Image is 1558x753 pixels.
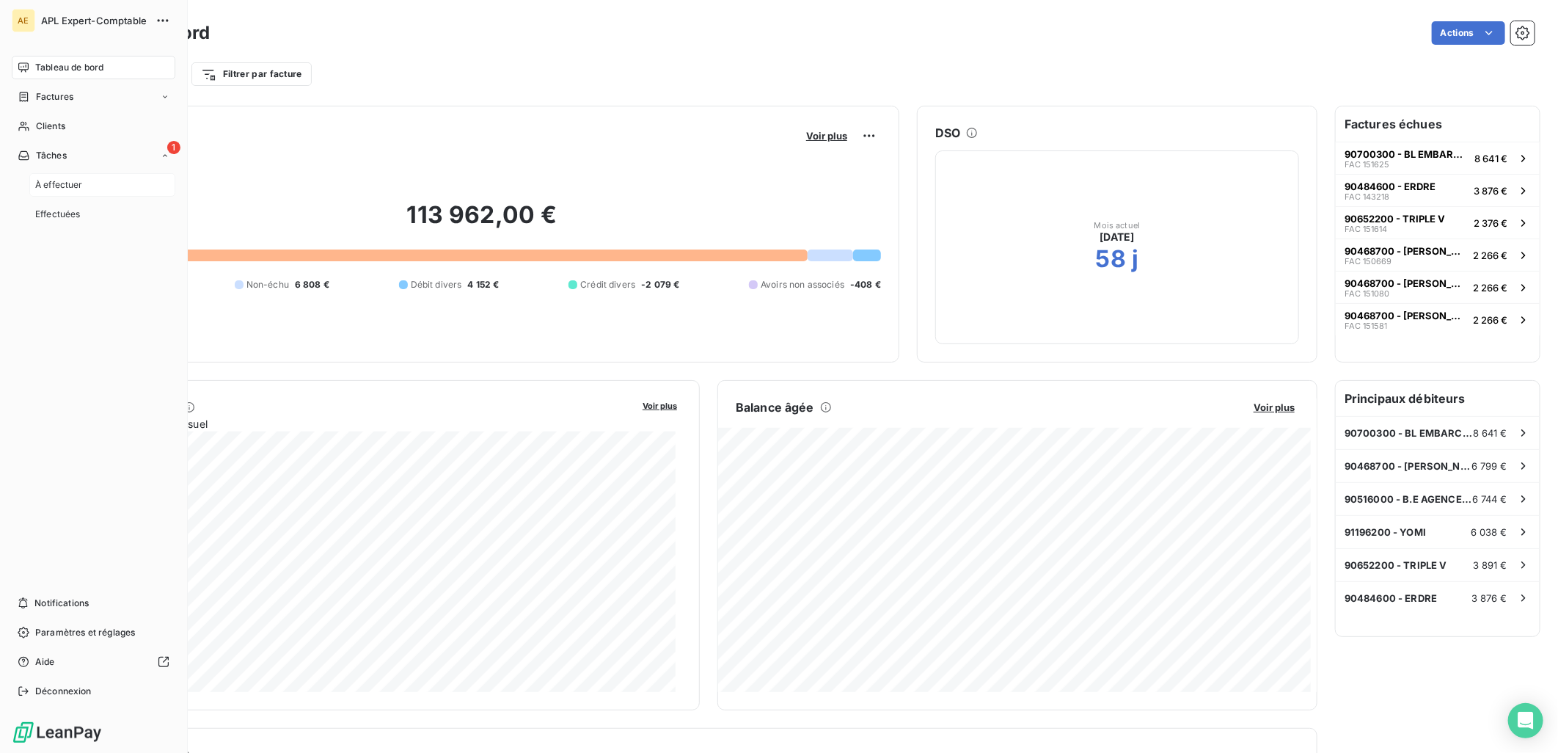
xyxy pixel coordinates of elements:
[1474,153,1507,164] span: 8 641 €
[1473,282,1507,294] span: 2 266 €
[34,597,89,610] span: Notifications
[850,278,881,291] span: -408 €
[1336,271,1540,303] button: 90468700 - [PERSON_NAME] [PERSON_NAME]FAC 1510802 266 €
[1336,106,1540,142] h6: Factures échues
[1473,427,1507,439] span: 8 641 €
[1336,142,1540,174] button: 90700300 - BL EMBARCADEREFAC 1516258 641 €
[246,278,289,291] span: Non-échu
[1345,213,1445,225] span: 90652200 - TRIPLE V
[83,200,881,244] h2: 113 962,00 €
[1474,217,1507,229] span: 2 376 €
[1249,401,1299,414] button: Voir plus
[12,650,175,674] a: Aide
[736,399,814,416] h6: Balance âgée
[1100,230,1135,244] span: [DATE]
[35,208,81,221] span: Effectuées
[1345,257,1391,266] span: FAC 150669
[1471,460,1507,472] span: 6 799 €
[643,401,677,411] span: Voir plus
[1132,244,1138,274] h2: j
[1345,148,1469,160] span: 90700300 - BL EMBARCADERE
[1094,221,1141,230] span: Mois actuel
[1345,559,1447,571] span: 90652200 - TRIPLE V
[1345,460,1471,472] span: 90468700 - [PERSON_NAME] [PERSON_NAME]
[12,721,103,744] img: Logo LeanPay
[1336,239,1540,271] button: 90468700 - [PERSON_NAME] [PERSON_NAME]FAC 1506692 266 €
[191,62,312,86] button: Filtrer par facture
[1471,592,1507,604] span: 3 876 €
[167,141,180,154] span: 1
[1096,244,1126,274] h2: 58
[1474,185,1507,197] span: 3 876 €
[802,129,852,142] button: Voir plus
[1345,181,1436,192] span: 90484600 - ERDRE
[41,15,147,26] span: APL Expert-Comptable
[468,278,500,291] span: 4 152 €
[411,278,462,291] span: Débit divers
[12,9,35,32] div: AE
[36,120,65,133] span: Clients
[1345,592,1437,604] span: 90484600 - ERDRE
[1336,303,1540,335] button: 90468700 - [PERSON_NAME] [PERSON_NAME]FAC 1515812 266 €
[36,90,73,103] span: Factures
[641,278,679,291] span: -2 079 €
[1473,559,1507,571] span: 3 891 €
[36,149,67,162] span: Tâches
[1345,245,1467,257] span: 90468700 - [PERSON_NAME] [PERSON_NAME]
[1336,174,1540,206] button: 90484600 - ERDREFAC 1432183 876 €
[35,655,55,669] span: Aide
[1345,310,1467,321] span: 90468700 - [PERSON_NAME] [PERSON_NAME]
[35,61,103,74] span: Tableau de bord
[1336,206,1540,239] button: 90652200 - TRIPLE VFAC 1516142 376 €
[1472,493,1507,505] span: 6 744 €
[1345,321,1387,330] span: FAC 151581
[1345,160,1389,169] span: FAC 151625
[1336,381,1540,416] h6: Principaux débiteurs
[35,685,92,698] span: Déconnexion
[295,278,329,291] span: 6 808 €
[580,278,635,291] span: Crédit divers
[1432,21,1505,45] button: Actions
[1345,526,1426,538] span: 91196200 - YOMI
[1473,250,1507,261] span: 2 266 €
[1345,192,1389,201] span: FAC 143218
[35,178,83,192] span: À effectuer
[1254,401,1295,413] span: Voir plus
[1345,225,1387,233] span: FAC 151614
[935,124,960,142] h6: DSO
[761,278,844,291] span: Avoirs non associés
[1471,526,1507,538] span: 6 038 €
[1508,703,1543,738] div: Open Intercom Messenger
[1473,314,1507,326] span: 2 266 €
[83,416,632,432] span: Chiffre d'affaires mensuel
[1345,427,1473,439] span: 90700300 - BL EMBARCADERE
[1345,289,1389,298] span: FAC 151080
[806,130,847,142] span: Voir plus
[35,626,135,639] span: Paramètres et réglages
[638,399,681,412] button: Voir plus
[1345,277,1467,289] span: 90468700 - [PERSON_NAME] [PERSON_NAME]
[1345,493,1472,505] span: 90516000 - B.E AGENCEMENT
